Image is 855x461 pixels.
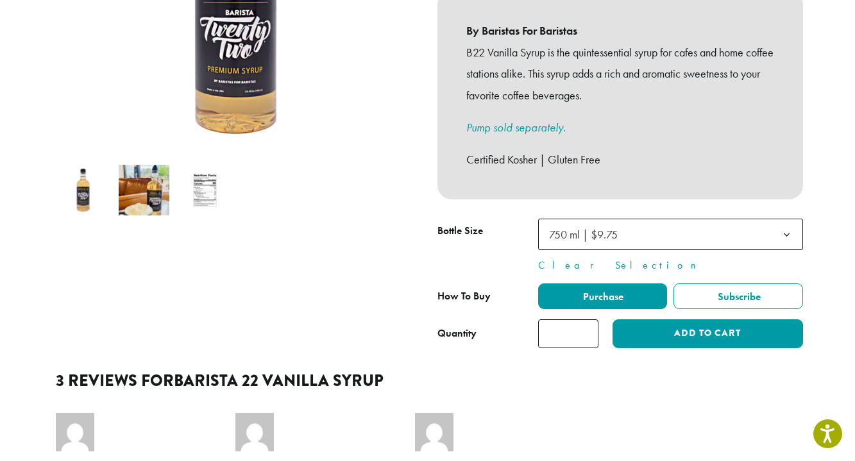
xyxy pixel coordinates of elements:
img: Barista 22 Vanilla Syrup - Image 3 [180,165,230,215]
span: 750 ml | $9.75 [544,222,631,247]
a: Pump sold separately. [466,120,566,135]
div: Quantity [437,326,477,341]
p: B22 Vanilla Syrup is the quintessential syrup for cafes and home coffee stations alike. This syru... [466,42,774,106]
span: How To Buy [437,289,491,303]
button: Add to cart [613,319,802,348]
label: Bottle Size [437,222,538,240]
p: Certified Kosher | Gluten Free [466,149,774,171]
input: Product quantity [538,319,598,348]
img: Barista 22 Vanilla Syrup [58,165,108,215]
span: Purchase [581,290,623,303]
b: By Baristas For Baristas [466,20,774,42]
img: Barista 22 Vanilla Syrup - Image 2 [119,165,169,215]
span: Barista 22 Vanilla Syrup [174,369,384,392]
span: 750 ml | $9.75 [538,219,803,250]
h2: 3 reviews for [56,371,800,390]
span: 750 ml | $9.75 [549,227,618,242]
span: Subscribe [716,290,761,303]
a: Clear Selection [538,258,803,273]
